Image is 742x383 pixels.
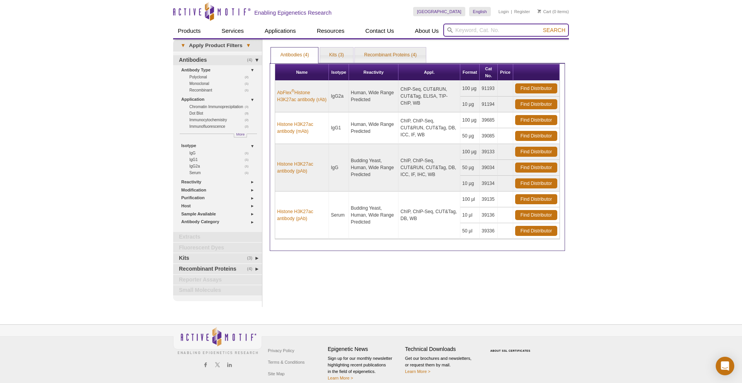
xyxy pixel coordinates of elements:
a: ▾Apply Product Filters▾ [173,39,262,52]
sup: ® [291,89,294,93]
a: (2)Immunofluorescence [189,123,253,130]
a: (4)Antibodies [173,55,262,65]
a: Applications [260,24,301,38]
a: Privacy Policy [266,345,296,356]
a: Histone H3K27ac antibody (mAb) [277,121,327,135]
a: Login [499,9,509,14]
a: (4)Recombinant Proteins [173,264,262,274]
span: Search [543,27,565,33]
a: Extracts [173,232,262,242]
td: 39135 [480,191,498,207]
td: Human, Wide Range Predicted [349,81,399,112]
a: More [234,134,247,137]
table: Click to Verify - This site chose Symantec SSL for secure e-commerce and confidential communicati... [482,338,540,355]
a: (1)Serum [189,169,253,176]
h2: Enabling Epigenetics Research [254,9,332,16]
a: About Us [410,24,444,38]
td: IgG1 [329,112,349,144]
a: (2)Immunocytochemistry [189,117,253,123]
div: Open Intercom Messenger [716,357,734,375]
td: ChIP, ChIP-Seq, CUT&Tag, DB, WB [398,191,460,239]
td: 39336 [480,223,498,239]
a: Services [217,24,248,38]
td: 39034 [480,160,498,176]
a: Recombinant Proteins (4) [355,47,426,63]
h4: Technical Downloads [405,346,478,352]
th: Cat No. [480,64,498,81]
td: 39085 [480,128,498,144]
span: (2) [245,123,253,130]
td: 50 µg [460,128,480,144]
a: Find Distributor [515,115,557,125]
td: 50 µl [460,223,480,239]
td: IgG [329,144,349,191]
span: (4) [247,264,257,274]
td: 39133 [480,144,498,160]
a: Learn More > [405,369,431,374]
span: (2) [245,74,253,80]
a: ABOUT SSL CERTIFICATES [490,349,531,352]
a: Modification [181,186,257,194]
a: Kits (3) [320,47,353,63]
td: 39134 [480,176,498,191]
td: ChIP, ChIP-Seq, CUT&RUN, CUT&Tag, DB, ICC, IF, IHC, WB [398,144,460,191]
a: Reporter Assays [173,275,262,285]
button: Search [541,27,568,34]
td: IgG2a [329,81,349,112]
p: Get our brochures and newsletters, or request them by mail. [405,355,478,375]
th: Name [275,64,329,81]
a: AbFlex®Histone H3K27ac antibody (rAb) [277,89,327,103]
a: Find Distributor [515,83,557,93]
a: Small Molecules [173,285,262,295]
th: Reactivity [349,64,399,81]
td: 100 µg [460,144,480,160]
td: 39136 [480,207,498,223]
a: Isotype [181,142,257,150]
a: Resources [312,24,349,38]
a: [GEOGRAPHIC_DATA] [413,7,465,16]
td: 100 µg [460,81,480,97]
td: 50 µg [460,160,480,176]
a: Sample Available [181,210,257,218]
a: Antibody Category [181,218,257,226]
p: Sign up for our monthly newsletter highlighting recent publications in the field of epigenetics. [328,355,401,381]
a: Find Distributor [515,210,557,220]
td: ChIP-Seq, CUT&RUN, CUT&Tag, ELISA, TIP-ChIP, WB [398,81,460,112]
a: English [469,7,491,16]
a: Terms & Conditions [266,356,306,368]
span: ▾ [242,42,254,49]
a: Find Distributor [515,99,557,109]
span: (2) [245,117,253,123]
h4: Epigenetic News [328,346,401,352]
a: (3)Chromatin Immunoprecipitation [189,103,253,110]
a: Application [181,95,257,103]
a: Find Distributor [515,194,557,204]
a: (2)Polyclonal [189,74,253,80]
a: (1)Monoclonal [189,80,253,87]
a: Host [181,202,257,210]
a: Find Distributor [515,147,557,157]
a: Learn More > [328,376,353,380]
li: | [511,7,512,16]
a: (1)IgG1 [189,156,253,163]
a: Cart [538,9,551,14]
a: Antibodies (4) [271,47,318,63]
a: Products [173,24,205,38]
span: More [236,131,245,137]
img: Active Motif, [173,325,262,356]
a: Contact Us [361,24,398,38]
td: 100 µg [460,112,480,128]
span: (1) [245,169,253,176]
a: (1)Recombinant [189,87,253,93]
img: Your Cart [538,9,541,13]
a: Find Distributor [515,178,557,188]
td: 10 µl [460,207,480,223]
th: Price [498,64,513,81]
a: Site Map [266,368,286,380]
a: (1)IgG2a [189,163,253,169]
td: 91193 [480,81,498,97]
a: Find Distributor [515,226,557,236]
a: Histone H3K27ac antibody (pAb) [277,208,327,222]
a: (1)IgG [189,150,253,156]
a: Find Distributor [515,131,557,141]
